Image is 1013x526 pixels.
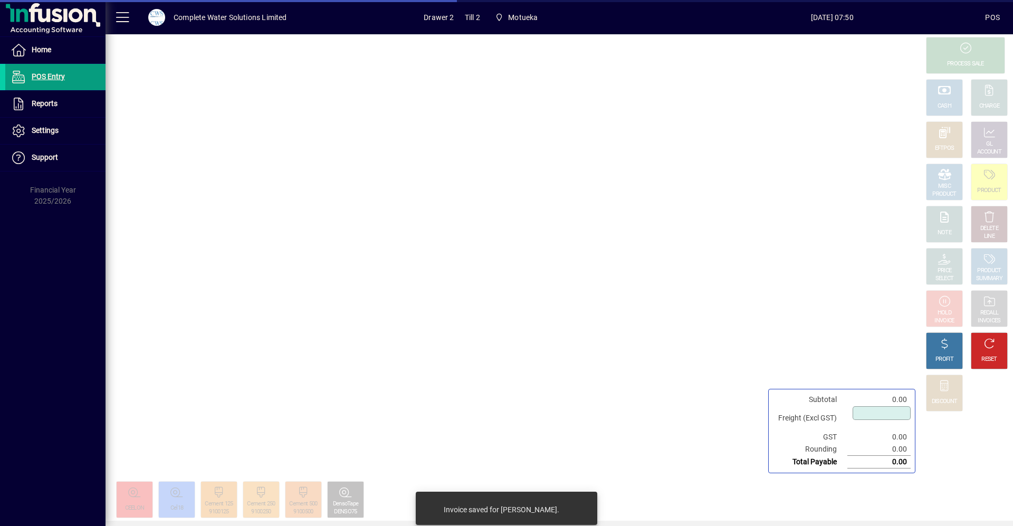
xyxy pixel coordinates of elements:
div: INVOICES [978,317,1000,325]
div: SUMMARY [976,275,1002,283]
div: CEELON [125,504,145,512]
div: POS [985,9,1000,26]
div: DISCOUNT [932,398,957,406]
div: Cel18 [170,504,184,512]
div: 9100250 [251,508,271,516]
div: DENSO75 [334,508,357,516]
td: Rounding [773,443,847,456]
div: DensoTape [333,500,359,508]
div: DELETE [980,225,998,233]
a: Reports [5,91,106,117]
span: Settings [32,126,59,135]
td: 0.00 [847,431,911,443]
div: ACCOUNT [977,148,1001,156]
div: RECALL [980,309,999,317]
div: SELECT [935,275,954,283]
span: POS Entry [32,72,65,81]
a: Support [5,145,106,171]
div: PRODUCT [977,267,1001,275]
div: MISC [938,183,951,190]
span: Support [32,153,58,161]
div: EFTPOS [935,145,954,152]
td: 0.00 [847,443,911,456]
div: PROFIT [935,356,953,364]
div: PRODUCT [977,187,1001,195]
span: Till 2 [465,9,480,26]
div: 9100125 [209,508,228,516]
div: CASH [938,102,951,110]
span: Drawer 2 [424,9,454,26]
div: Cement 500 [289,500,317,508]
span: Motueka [491,8,542,27]
div: Complete Water Solutions Limited [174,9,287,26]
div: GL [986,140,993,148]
div: HOLD [938,309,951,317]
div: RESET [981,356,997,364]
div: Invoice saved for [PERSON_NAME]. [444,504,559,515]
div: PROCESS SALE [947,60,984,68]
div: Cement 250 [247,500,275,508]
td: 0.00 [847,394,911,406]
td: 0.00 [847,456,911,468]
div: PRICE [938,267,952,275]
button: Profile [140,8,174,27]
td: Freight (Excl GST) [773,406,847,431]
div: CHARGE [979,102,1000,110]
div: 9100500 [293,508,313,516]
span: Home [32,45,51,54]
div: Cement 125 [205,500,233,508]
div: INVOICE [934,317,954,325]
div: PRODUCT [932,190,956,198]
td: Total Payable [773,456,847,468]
span: Reports [32,99,58,108]
td: GST [773,431,847,443]
td: Subtotal [773,394,847,406]
div: NOTE [938,229,951,237]
div: LINE [984,233,995,241]
a: Settings [5,118,106,144]
a: Home [5,37,106,63]
span: [DATE] 07:50 [679,9,985,26]
span: Motueka [508,9,538,26]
